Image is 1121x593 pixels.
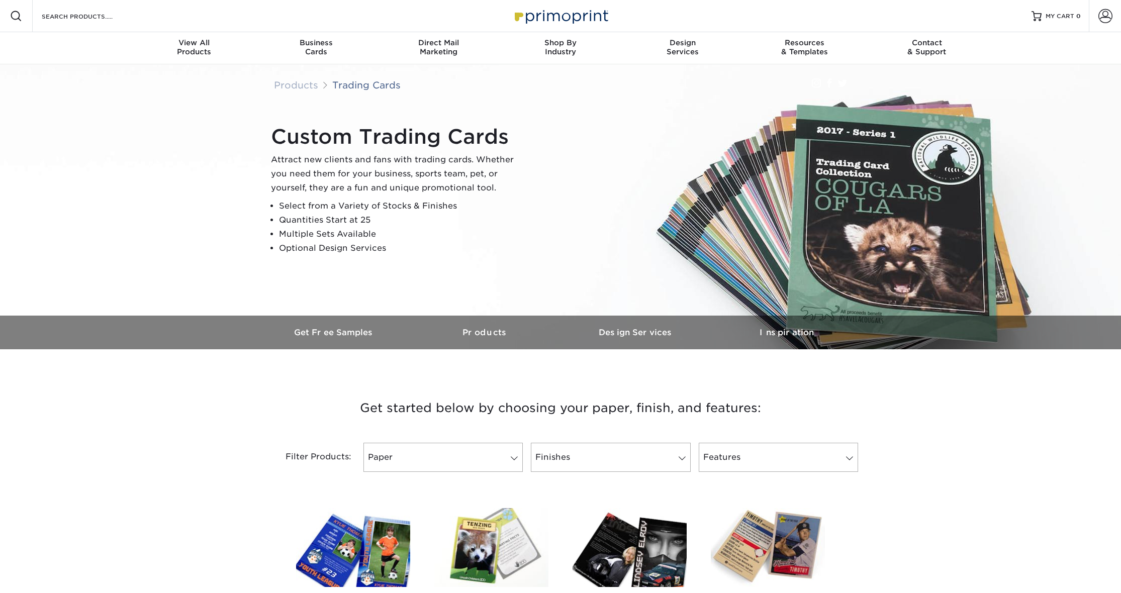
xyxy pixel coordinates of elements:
div: Products [133,38,255,56]
li: Optional Design Services [279,241,522,255]
a: Features [699,443,858,472]
div: Industry [500,38,622,56]
h3: Inspiration [711,328,862,337]
div: Filter Products: [259,443,359,472]
div: Services [621,38,743,56]
div: & Templates [743,38,866,56]
input: SEARCH PRODUCTS..... [41,10,139,22]
a: DesignServices [621,32,743,64]
span: Shop By [500,38,622,47]
a: Direct MailMarketing [378,32,500,64]
a: Design Services [561,316,711,349]
a: Finishes [531,443,690,472]
span: Contact [866,38,988,47]
a: Products [410,316,561,349]
a: Paper [363,443,523,472]
img: Primoprint [510,5,611,27]
li: Multiple Sets Available [279,227,522,241]
p: Attract new clients and fans with trading cards. Whether you need them for your business, sports ... [271,153,522,195]
h3: Products [410,328,561,337]
a: BusinessCards [255,32,378,64]
a: Products [274,79,318,90]
h3: Get started below by choosing your paper, finish, and features: [266,385,855,431]
span: View All [133,38,255,47]
a: Shop ByIndustry [500,32,622,64]
img: 18PT C1S Trading Cards [434,508,548,587]
span: Resources [743,38,866,47]
img: Matte Trading Cards [573,508,687,587]
a: Resources& Templates [743,32,866,64]
h3: Design Services [561,328,711,337]
a: Trading Cards [332,79,401,90]
li: Select from a Variety of Stocks & Finishes [279,199,522,213]
img: 14PT Uncoated Trading Cards [711,508,825,587]
span: MY CART [1046,12,1074,21]
div: Cards [255,38,378,56]
li: Quantities Start at 25 [279,213,522,227]
a: View AllProducts [133,32,255,64]
a: Inspiration [711,316,862,349]
span: 0 [1076,13,1081,20]
span: Design [621,38,743,47]
a: Get Free Samples [259,316,410,349]
h3: Get Free Samples [259,328,410,337]
h1: Custom Trading Cards [271,125,522,149]
div: & Support [866,38,988,56]
span: Business [255,38,378,47]
img: Glossy UV Coated Trading Cards [296,508,410,587]
span: Direct Mail [378,38,500,47]
div: Marketing [378,38,500,56]
a: Contact& Support [866,32,988,64]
